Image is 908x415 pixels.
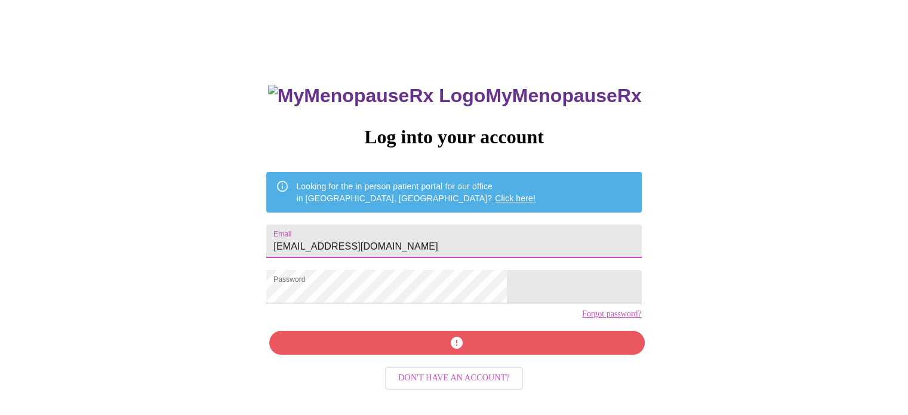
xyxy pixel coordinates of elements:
[582,309,642,319] a: Forgot password?
[382,372,526,382] a: Don't have an account?
[495,193,535,203] a: Click here!
[268,85,485,107] img: MyMenopauseRx Logo
[296,176,535,209] div: Looking for the in person patient portal for our office in [GEOGRAPHIC_DATA], [GEOGRAPHIC_DATA]?
[268,85,642,107] h3: MyMenopauseRx
[385,367,523,390] button: Don't have an account?
[398,371,510,386] span: Don't have an account?
[266,126,641,148] h3: Log into your account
